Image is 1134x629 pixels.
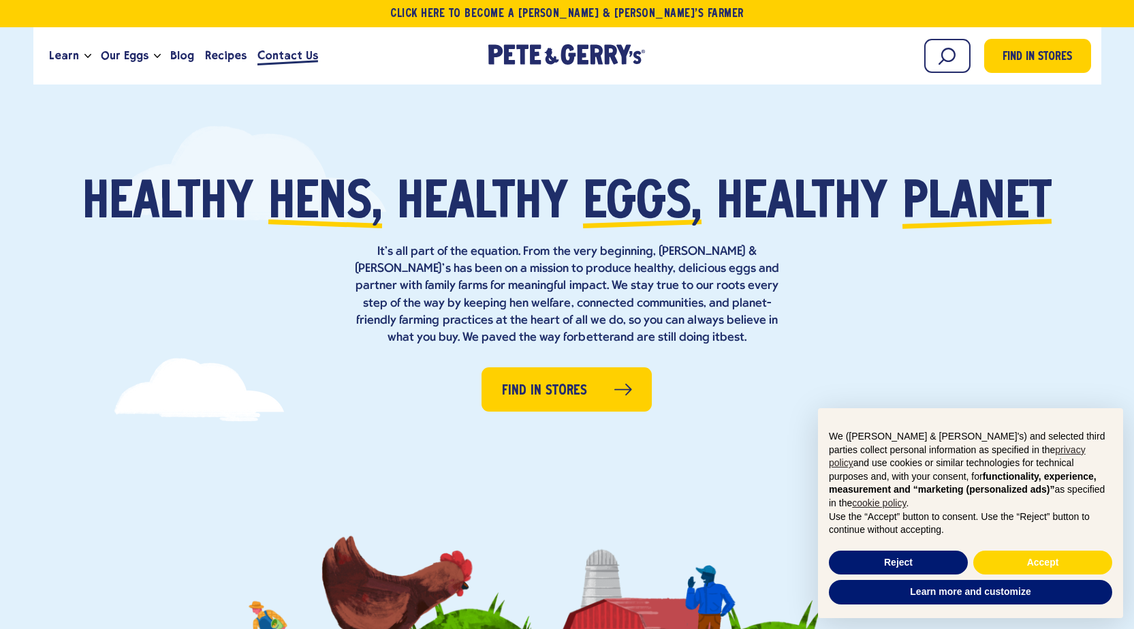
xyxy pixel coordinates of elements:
span: Recipes [205,47,247,64]
span: Find in Stores [1003,48,1072,67]
strong: better [578,331,613,344]
span: Find in Stores [502,380,587,401]
span: healthy [716,179,887,230]
button: Reject [829,551,968,575]
span: Healthy [82,179,253,230]
p: It’s all part of the equation. From the very beginning, [PERSON_NAME] & [PERSON_NAME]’s has been ... [349,243,785,346]
span: eggs, [583,179,702,230]
a: Recipes [200,37,252,74]
span: Blog [170,47,194,64]
a: Learn [44,37,84,74]
button: Open the dropdown menu for Learn [84,54,91,59]
span: planet [902,179,1052,230]
span: Our Eggs [101,47,148,64]
input: Search [924,39,971,73]
strong: best [720,331,744,344]
button: Learn more and customize [829,580,1112,604]
span: healthy [397,179,568,230]
span: Learn [49,47,79,64]
span: Contact Us [257,47,318,64]
a: Our Eggs [95,37,154,74]
a: cookie policy [852,497,906,508]
a: Contact Us [252,37,324,74]
a: Blog [165,37,200,74]
a: Find in Stores [482,367,652,412]
button: Accept [973,551,1112,575]
a: Find in Stores [984,39,1091,73]
p: We ([PERSON_NAME] & [PERSON_NAME]'s) and selected third parties collect personal information as s... [829,430,1112,510]
p: Use the “Accept” button to consent. Use the “Reject” button to continue without accepting. [829,510,1112,537]
span: hens, [268,179,382,230]
button: Open the dropdown menu for Our Eggs [154,54,161,59]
